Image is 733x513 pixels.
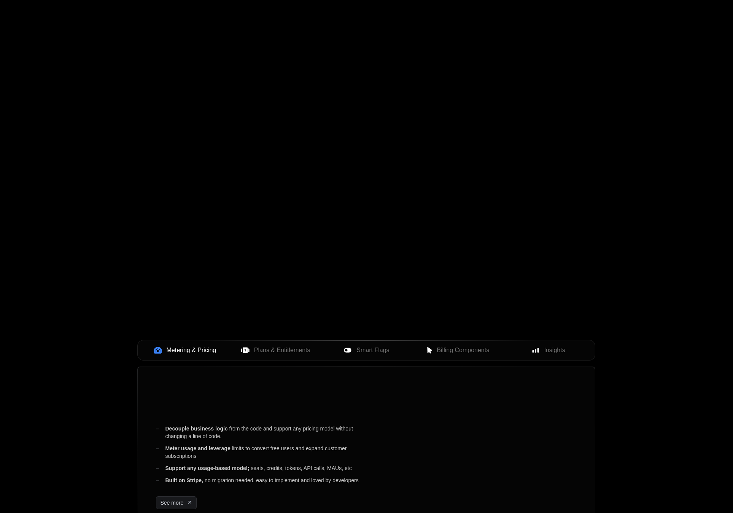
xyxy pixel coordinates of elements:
span: Built on Stripe, [165,477,203,483]
button: Insights [503,342,594,359]
span: Insights [544,346,565,355]
span: Plans & Entitlements [254,346,310,355]
span: Metering & Pricing [167,346,216,355]
a: [object Object] [156,496,197,509]
span: Billing Components [437,346,489,355]
span: See more [160,499,183,507]
div: no migration needed, easy to implement and loved by developers [156,476,372,484]
button: Metering & Pricing [139,342,230,359]
button: Plans & Entitlements [230,342,321,359]
button: Smart Flags [321,342,412,359]
div: seats, credits, tokens, API calls, MAUs, etc [156,464,372,472]
span: Support any usage-based model; [165,465,249,471]
div: limits to convert free users and expand customer subscriptions [156,445,372,460]
span: Meter usage and leverage [165,445,230,451]
div: from the code and support any pricing model without changing a line of code. [156,425,372,440]
span: Smart Flags [356,346,389,355]
span: Decouple business logic [165,426,227,432]
button: Billing Components [412,342,503,359]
